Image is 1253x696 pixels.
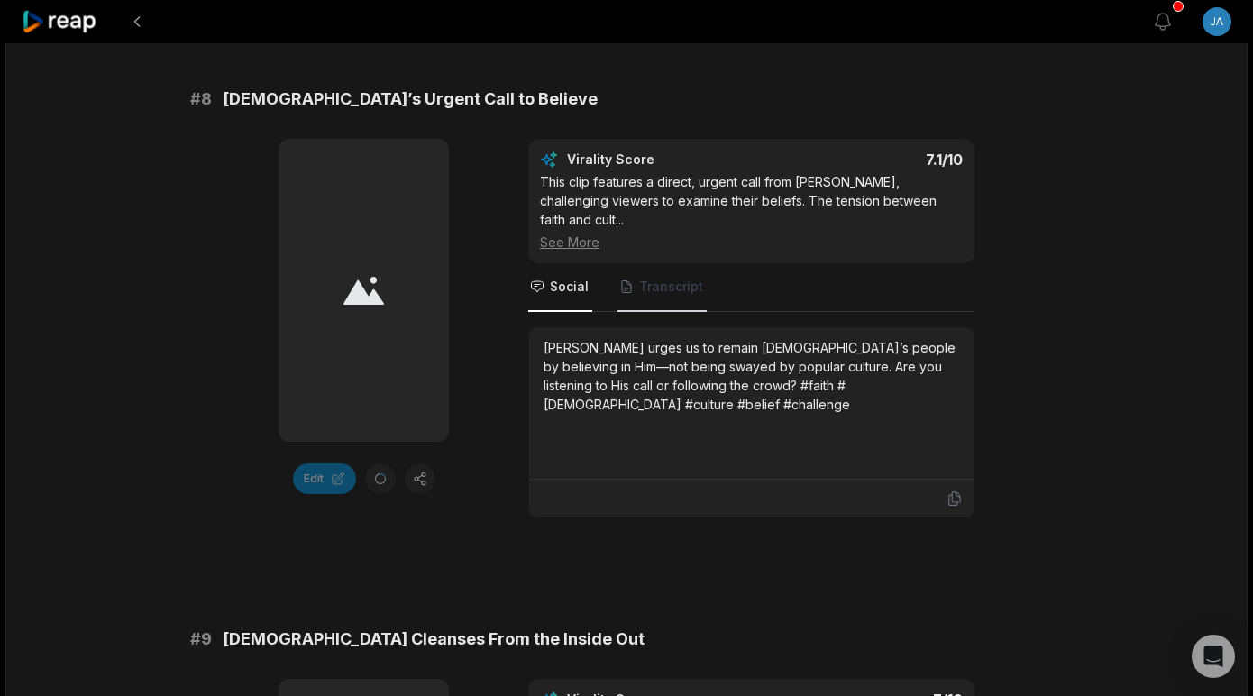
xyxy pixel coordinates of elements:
[550,278,589,296] span: Social
[639,278,703,296] span: Transcript
[223,627,645,652] span: [DEMOGRAPHIC_DATA] Cleanses From the Inside Out
[1192,635,1235,678] div: Open Intercom Messenger
[190,627,212,652] span: # 9
[540,233,963,252] div: See More
[223,87,598,112] span: [DEMOGRAPHIC_DATA]’s Urgent Call to Believe
[544,338,959,414] div: [PERSON_NAME] urges us to remain [DEMOGRAPHIC_DATA]’s people by believing in Him—not being swayed...
[293,463,356,494] button: Edit
[190,87,212,112] span: # 8
[567,151,761,169] div: Virality Score
[528,263,974,312] nav: Tabs
[540,172,963,252] div: This clip features a direct, urgent call from [PERSON_NAME], challenging viewers to examine their...
[770,151,964,169] div: 7.1 /10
